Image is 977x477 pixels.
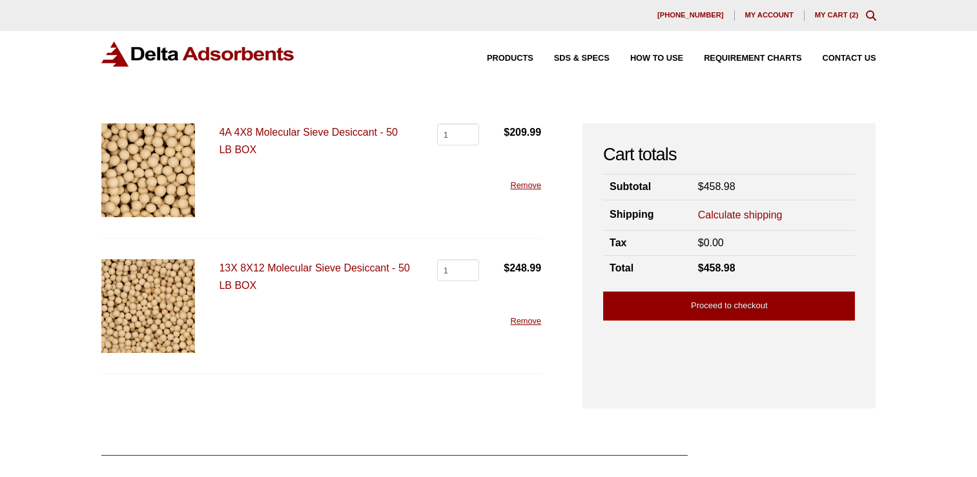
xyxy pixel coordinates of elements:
[698,181,704,192] span: $
[610,54,683,63] a: How to Use
[823,54,876,63] span: Contact Us
[647,10,735,21] a: [PHONE_NUMBER]
[504,127,541,138] bdi: 209.99
[603,291,855,321] a: Proceed to checkout
[698,262,735,273] bdi: 458.98
[603,175,692,200] th: Subtotal
[698,237,704,248] span: $
[802,54,876,63] a: Contact Us
[466,54,533,63] a: Products
[504,127,509,138] span: $
[219,127,398,155] a: 4A 4X8 Molecular Sieve Desiccant - 50 LB BOX
[745,12,794,19] span: My account
[852,11,856,19] span: 2
[101,123,195,217] img: 4A 4X8 Molecular Sieve Desiccant - 50 LB BOX
[698,237,724,248] bdi: 0.00
[510,316,541,326] a: Remove this item
[603,144,855,165] h2: Cart totals
[704,54,801,63] span: Requirement Charts
[698,208,783,222] a: Calculate shipping
[698,181,735,192] bdi: 458.98
[101,259,195,353] img: 13X 8X12 Molecular Sieve Desiccant - 50 LB BOX
[510,180,541,190] a: Remove this item
[698,262,704,273] span: $
[630,54,683,63] span: How to Use
[603,231,692,256] th: Tax
[437,123,479,145] input: Product quantity
[437,259,479,281] input: Product quantity
[866,10,876,21] div: Toggle Modal Content
[219,262,409,291] a: 13X 8X12 Molecular Sieve Desiccant - 50 LB BOX
[603,256,692,281] th: Total
[533,54,610,63] a: SDS & SPECS
[487,54,533,63] span: Products
[657,12,724,19] span: [PHONE_NUMBER]
[815,11,859,19] a: My Cart (2)
[554,54,610,63] span: SDS & SPECS
[735,10,805,21] a: My account
[504,262,509,273] span: $
[603,200,692,230] th: Shipping
[101,41,295,67] img: Delta Adsorbents
[683,54,801,63] a: Requirement Charts
[504,262,541,273] bdi: 248.99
